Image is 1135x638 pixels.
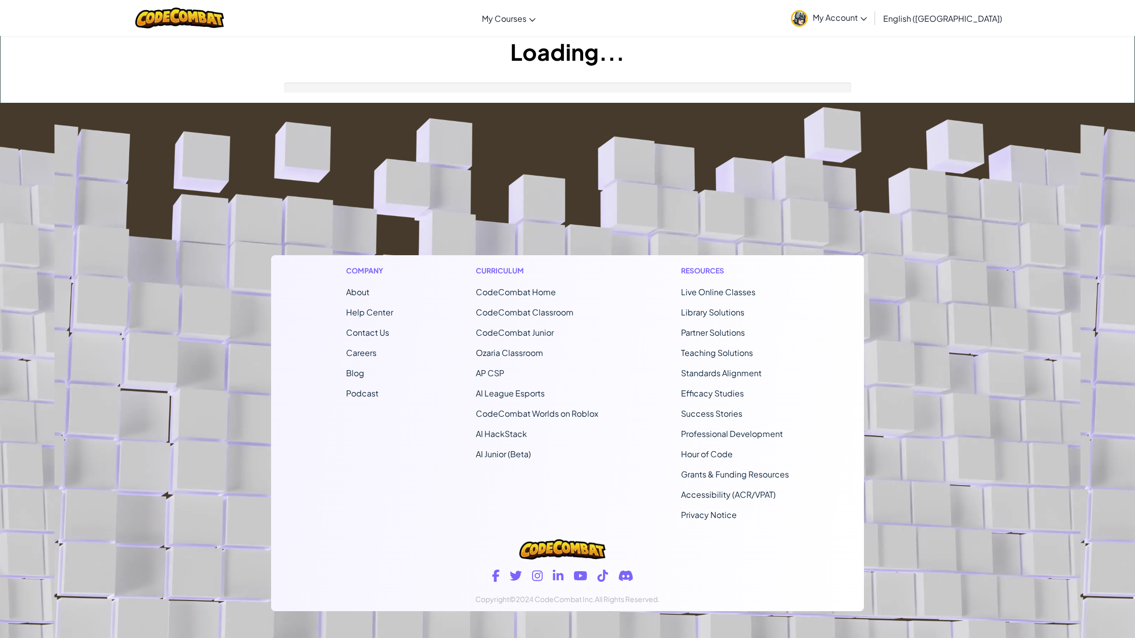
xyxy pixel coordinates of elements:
[346,368,364,378] a: Blog
[681,307,744,317] a: Library Solutions
[346,265,393,276] h1: Company
[475,594,509,604] span: Copyright
[346,347,376,358] a: Careers
[476,368,504,378] a: AP CSP
[346,327,389,338] span: Contact Us
[791,10,808,27] img: avatar
[346,388,379,398] a: Podcast
[477,5,541,32] a: My Courses
[681,347,753,358] a: Teaching Solutions
[681,489,776,500] a: Accessibility (ACR/VPAT)
[786,2,872,34] a: My Account
[883,13,1002,24] span: English ([GEOGRAPHIC_DATA])
[681,509,737,520] a: Privacy Notice
[595,594,660,604] span: All Rights Reserved.
[681,368,762,378] a: Standards Alignment
[681,428,783,439] a: Professional Development
[476,327,554,338] a: CodeCombat Junior
[681,388,744,398] a: Efficacy Studies
[681,469,789,480] a: Grants & Funding Resources
[681,449,733,459] a: Hour of Code
[519,539,606,560] img: CodeCombat logo
[681,408,742,419] a: Success Stories
[813,12,867,23] span: My Account
[476,428,527,439] a: AI HackStack
[476,388,545,398] a: AI League Esports
[1,36,1134,67] h1: Loading...
[476,265,598,276] h1: Curriculum
[878,5,1007,32] a: English ([GEOGRAPHIC_DATA])
[681,265,789,276] h1: Resources
[476,287,556,297] span: CodeCombat Home
[476,347,543,358] a: Ozaria Classroom
[476,408,598,419] a: CodeCombat Worlds on Roblox
[346,307,393,317] a: Help Center
[476,307,574,317] a: CodeCombat Classroom
[476,449,531,459] a: AI Junior (Beta)
[509,594,595,604] span: ©2024 CodeCombat Inc.
[482,13,526,24] span: My Courses
[346,287,369,297] a: About
[681,287,755,297] a: Live Online Classes
[135,8,224,28] img: CodeCombat logo
[681,327,745,338] a: Partner Solutions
